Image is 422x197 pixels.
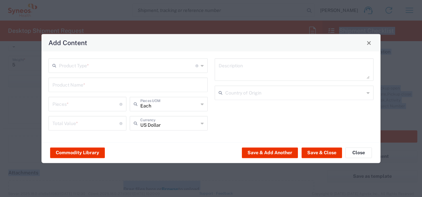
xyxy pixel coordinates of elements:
[345,147,372,158] button: Close
[242,147,298,158] button: Save & Add Another
[48,38,87,47] h4: Add Content
[50,147,105,158] button: Commodity Library
[302,147,342,158] button: Save & Close
[364,38,374,47] button: Close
